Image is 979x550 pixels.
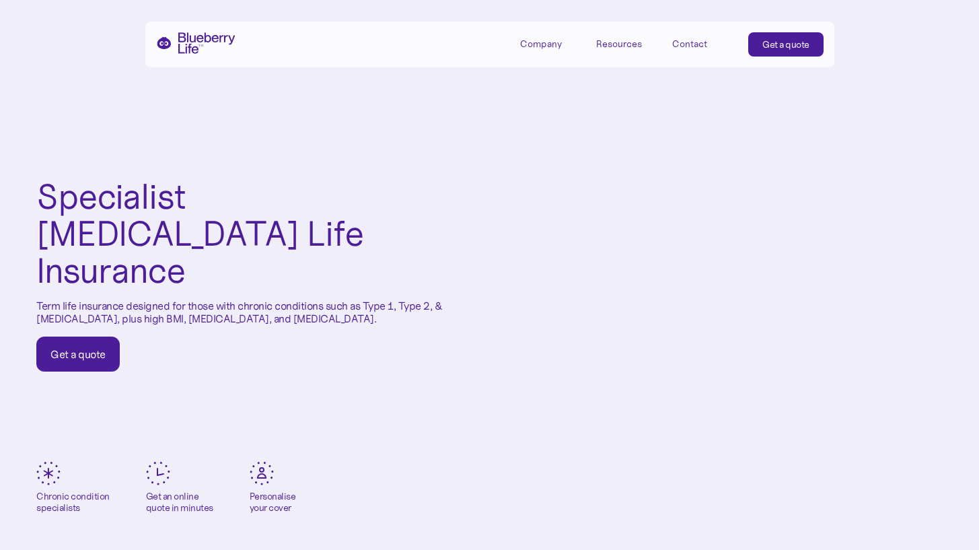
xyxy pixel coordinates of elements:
[156,32,235,54] a: home
[672,38,707,50] div: Contact
[36,337,120,372] a: Get a quote
[50,347,106,361] div: Get a quote
[146,491,213,514] div: Get an online quote in minutes
[596,38,642,50] div: Resources
[520,32,581,55] div: Company
[520,38,562,50] div: Company
[36,178,454,289] h1: Specialist [MEDICAL_DATA] Life Insurance
[762,38,809,51] div: Get a quote
[36,491,110,514] div: Chronic condition specialists
[748,32,824,57] a: Get a quote
[596,32,657,55] div: Resources
[672,32,733,55] a: Contact
[250,491,296,514] div: Personalise your cover
[36,300,454,325] p: Term life insurance designed for those with chronic conditions such as Type 1, Type 2, & [MEDICAL...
